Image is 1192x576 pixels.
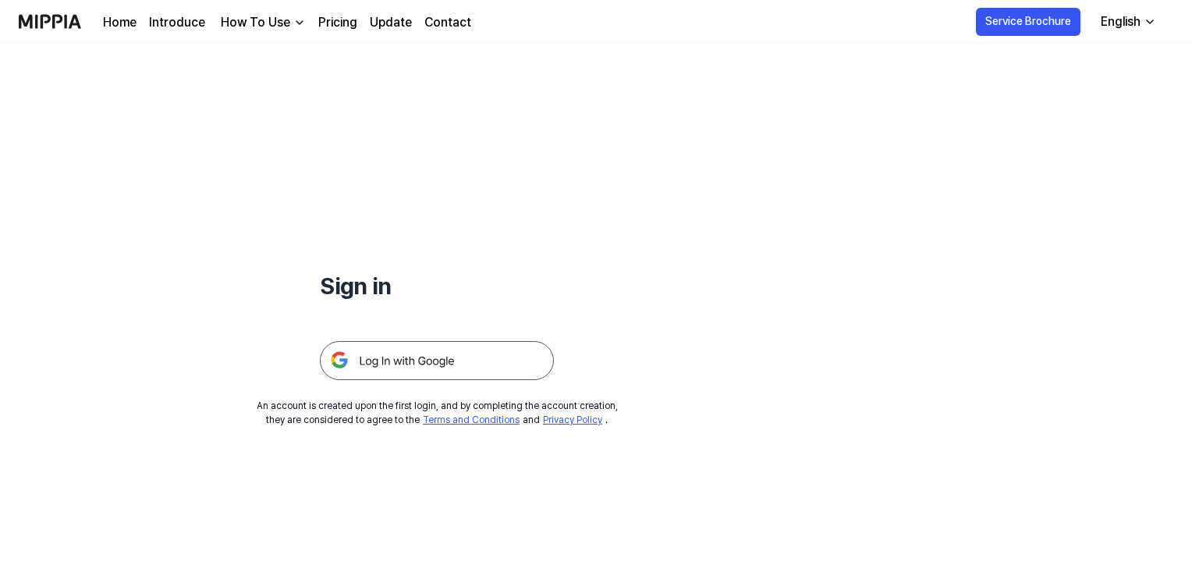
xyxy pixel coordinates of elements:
a: Introduce [149,13,205,32]
img: down [293,16,306,29]
a: Privacy Policy [543,414,602,425]
button: Service Brochure [976,8,1080,36]
button: How To Use [218,13,306,32]
a: Contact [424,13,471,32]
div: English [1098,12,1144,31]
h1: Sign in [320,268,554,304]
div: How To Use [218,13,293,32]
img: 구글 로그인 버튼 [320,341,554,380]
div: An account is created upon the first login, and by completing the account creation, they are cons... [257,399,618,427]
a: Pricing [318,13,357,32]
button: English [1088,6,1165,37]
a: Update [370,13,412,32]
a: Home [103,13,137,32]
a: Terms and Conditions [423,414,520,425]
